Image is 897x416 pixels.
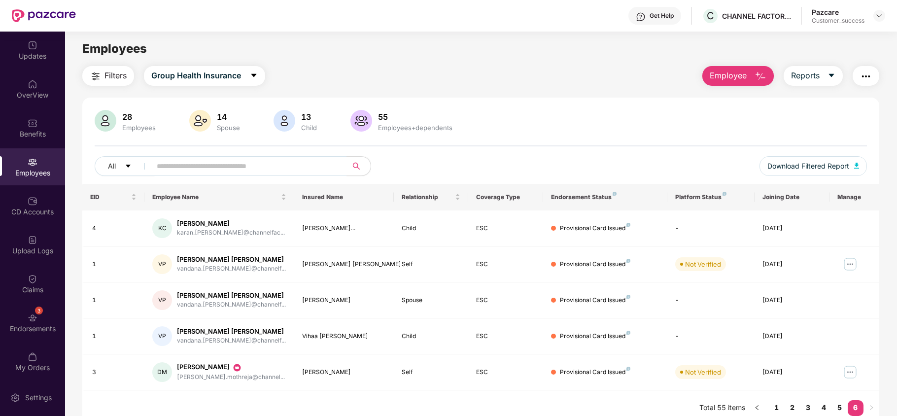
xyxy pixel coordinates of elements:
div: ESC [476,368,535,377]
img: svg+xml;base64,PHN2ZyB4bWxucz0iaHR0cDovL3d3dy53My5vcmcvMjAwMC9zdmciIHdpZHRoPSI4IiBoZWlnaHQ9IjgiIH... [626,331,630,335]
td: - [667,318,755,354]
div: ESC [476,260,535,269]
div: [PERSON_NAME] [302,296,386,305]
div: [PERSON_NAME] [PERSON_NAME] [177,327,286,336]
div: Child [402,332,461,341]
span: search [346,162,366,170]
div: vandana.[PERSON_NAME]@channelf... [177,264,286,274]
div: [PERSON_NAME] [PERSON_NAME] [177,255,286,264]
div: 55 [376,112,454,122]
div: Provisional Card Issued [560,296,630,305]
div: CHANNEL FACTORY MEDIA MARKETING PRIVATE LIMITED [722,11,791,21]
div: DM [152,362,172,382]
div: [PERSON_NAME].mothreja@channel... [177,373,285,382]
span: Filters [104,69,127,82]
div: 3 [35,307,43,314]
img: svg+xml;base64,PHN2ZyBpZD0iVXBsb2FkX0xvZ3MiIGRhdGEtbmFtZT0iVXBsb2FkIExvZ3MiIHhtbG5zPSJodHRwOi8vd3... [28,235,37,245]
td: - [667,282,755,318]
th: Insured Name [294,184,394,210]
span: caret-down [125,163,132,171]
div: 3 [92,368,137,377]
span: Reports [791,69,820,82]
div: Self [402,260,461,269]
div: Platform Status [675,193,747,201]
span: Employee [710,69,747,82]
div: Provisional Card Issued [560,368,630,377]
button: left [749,400,765,416]
a: 2 [785,400,800,415]
div: 1 [92,332,137,341]
img: svg+xml;base64,PHN2ZyBpZD0iTXlfT3JkZXJzIiBkYXRhLW5hbWU9Ik15IE9yZGVycyIgeG1sbnM9Imh0dHA6Ly93d3cudz... [28,352,37,362]
li: 4 [816,400,832,416]
div: 4 [92,224,137,233]
div: Spouse [402,296,461,305]
span: C [707,10,714,22]
span: EID [90,193,129,201]
img: svg+xml;base64,PHN2ZyB4bWxucz0iaHR0cDovL3d3dy53My5vcmcvMjAwMC9zdmciIHdpZHRoPSIyNCIgaGVpZ2h0PSIyNC... [90,70,102,82]
img: svg+xml;base64,PHN2ZyB4bWxucz0iaHR0cDovL3d3dy53My5vcmcvMjAwMC9zdmciIHhtbG5zOnhsaW5rPSJodHRwOi8vd3... [95,110,116,132]
a: 6 [848,400,863,415]
div: [DATE] [762,260,822,269]
img: svg+xml;base64,PHN2ZyB4bWxucz0iaHR0cDovL3d3dy53My5vcmcvMjAwMC9zdmciIHdpZHRoPSI4IiBoZWlnaHQ9IjgiIH... [626,295,630,299]
button: Group Health Insurancecaret-down [144,66,265,86]
span: caret-down [828,71,835,80]
a: 5 [832,400,848,415]
img: manageButton [842,256,858,272]
div: Provisional Card Issued [560,332,630,341]
img: svg+xml;base64,PHN2ZyBpZD0iVXBkYXRlZCIgeG1sbnM9Imh0dHA6Ly93d3cudzMub3JnLzIwMDAvc3ZnIiB3aWR0aD0iMj... [28,40,37,50]
th: Employee Name [144,184,294,210]
img: svg+xml;base64,PHN2ZyBpZD0iSG9tZSIgeG1sbnM9Imh0dHA6Ly93d3cudzMub3JnLzIwMDAvc3ZnIiB3aWR0aD0iMjAiIG... [28,79,37,89]
span: right [868,405,874,411]
th: Coverage Type [468,184,543,210]
span: caret-down [250,71,258,80]
button: Reportscaret-down [784,66,843,86]
span: Relationship [402,193,453,201]
li: Next Page [863,400,879,416]
div: [DATE] [762,296,822,305]
img: svg+xml;base64,PHN2ZyBpZD0iRHJvcGRvd24tMzJ4MzIiIHhtbG5zPSJodHRwOi8vd3d3LnczLm9yZy8yMDAwL3N2ZyIgd2... [875,12,883,20]
li: Previous Page [749,400,765,416]
div: Employees [120,124,158,132]
span: All [108,161,116,172]
img: svg+xml;base64,PHN2ZyB4bWxucz0iaHR0cDovL3d3dy53My5vcmcvMjAwMC9zdmciIHdpZHRoPSI4IiBoZWlnaHQ9IjgiIH... [626,367,630,371]
div: [PERSON_NAME] [177,219,285,228]
div: Get Help [650,12,674,20]
img: svg+xml;base64,PHN2ZyBpZD0iU2V0dGluZy0yMHgyMCIgeG1sbnM9Imh0dHA6Ly93d3cudzMub3JnLzIwMDAvc3ZnIiB3aW... [10,393,20,403]
a: 3 [800,400,816,415]
span: Download Filtered Report [767,161,849,172]
img: svg+xml;base64,PHN2ZyB4bWxucz0iaHR0cDovL3d3dy53My5vcmcvMjAwMC9zdmciIHdpZHRoPSI4IiBoZWlnaHQ9IjgiIH... [626,259,630,263]
div: Provisional Card Issued [560,224,630,233]
span: Employee Name [152,193,278,201]
div: ESC [476,296,535,305]
span: left [754,405,760,411]
div: 1 [92,260,137,269]
img: svg+xml;base64,PHN2ZyB4bWxucz0iaHR0cDovL3d3dy53My5vcmcvMjAwMC9zdmciIHhtbG5zOnhsaW5rPSJodHRwOi8vd3... [755,70,766,82]
img: svg+xml;base64,PHN2ZyBpZD0iQ0RfQWNjb3VudHMiIGRhdGEtbmFtZT0iQ0QgQWNjb3VudHMiIHhtbG5zPSJodHRwOi8vd3... [28,196,37,206]
button: search [346,156,371,176]
img: svg+xml;base64,PHN2ZyB4bWxucz0iaHR0cDovL3d3dy53My5vcmcvMjAwMC9zdmciIHhtbG5zOnhsaW5rPSJodHRwOi8vd3... [854,163,859,169]
button: Filters [82,66,134,86]
div: Vihaa [PERSON_NAME] [302,332,386,341]
button: Allcaret-down [95,156,155,176]
th: Relationship [394,184,469,210]
li: Total 55 items [699,400,745,416]
div: VP [152,290,172,310]
button: Download Filtered Report [759,156,867,176]
img: svg+xml;base64,PHN2ZyB4bWxucz0iaHR0cDovL3d3dy53My5vcmcvMjAwMC9zdmciIHdpZHRoPSI4IiBoZWlnaHQ9IjgiIH... [723,192,726,196]
div: Child [402,224,461,233]
li: 2 [785,400,800,416]
li: 6 [848,400,863,416]
img: svg+xml;base64,PHN2ZyBpZD0iRW5kb3JzZW1lbnRzIiB4bWxucz0iaHR0cDovL3d3dy53My5vcmcvMjAwMC9zdmciIHdpZH... [28,313,37,323]
div: 14 [215,112,242,122]
a: 1 [769,400,785,415]
th: Joining Date [755,184,829,210]
img: svg+xml;base64,PHN2ZyB4bWxucz0iaHR0cDovL3d3dy53My5vcmcvMjAwMC9zdmciIHdpZHRoPSI4IiBoZWlnaHQ9IjgiIH... [626,223,630,227]
div: [DATE] [762,368,822,377]
img: svg+xml;base64,PHN2ZyB3aWR0aD0iMjAiIGhlaWdodD0iMjAiIHZpZXdCb3g9IjAgMCAyMCAyMCIgZmlsbD0ibm9uZSIgeG... [232,363,242,373]
div: [PERSON_NAME]... [302,224,386,233]
div: [DATE] [762,224,822,233]
img: manageButton [842,364,858,380]
div: ESC [476,224,535,233]
div: Pazcare [812,7,864,17]
span: Employees [82,41,147,56]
